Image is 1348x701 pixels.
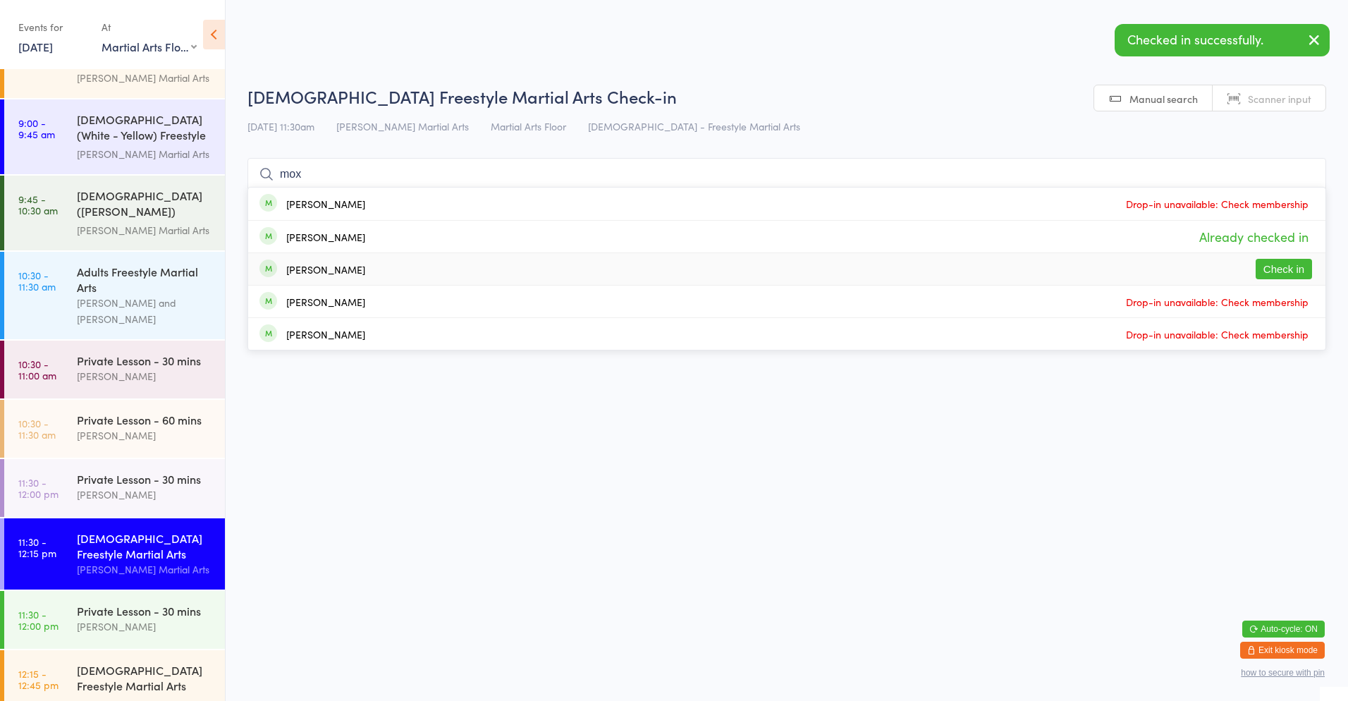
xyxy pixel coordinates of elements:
div: [PERSON_NAME] [286,198,365,209]
div: Private Lesson - 60 mins [77,412,213,427]
time: 10:30 - 11:30 am [18,417,56,440]
div: [PERSON_NAME] [77,427,213,444]
span: [DEMOGRAPHIC_DATA] - Freestyle Martial Arts [588,119,800,133]
time: 9:00 - 9:45 am [18,117,55,140]
div: Private Lesson - 30 mins [77,353,213,368]
time: 12:15 - 12:45 pm [18,668,59,690]
a: 11:30 -12:00 pmPrivate Lesson - 30 mins[PERSON_NAME] [4,591,225,649]
span: Manual search [1129,92,1198,106]
div: [PERSON_NAME] [286,231,365,243]
a: 9:45 -10:30 am[DEMOGRAPHIC_DATA] ([PERSON_NAME]) Freestyle Martial Arts[PERSON_NAME] Martial Arts [4,176,225,250]
time: 10:30 - 11:30 am [18,269,56,292]
h2: [DEMOGRAPHIC_DATA] Freestyle Martial Arts Check-in [247,85,1326,108]
button: Auto-cycle: ON [1242,621,1325,638]
div: Events for [18,16,87,39]
time: 11:30 - 12:00 pm [18,609,59,631]
span: Drop-in unavailable: Check membership [1122,291,1312,312]
div: [DEMOGRAPHIC_DATA] ([PERSON_NAME]) Freestyle Martial Arts [77,188,213,222]
span: [DATE] 11:30am [247,119,314,133]
div: [PERSON_NAME] [77,487,213,503]
div: Private Lesson - 30 mins [77,603,213,618]
a: 9:00 -9:45 am[DEMOGRAPHIC_DATA] (White - Yellow) Freestyle Martial Arts[PERSON_NAME] Martial Arts [4,99,225,174]
time: 11:30 - 12:15 pm [18,536,56,559]
button: how to secure with pin [1241,668,1325,678]
span: Already checked in [1196,224,1312,249]
button: Check in [1256,259,1312,279]
div: [PERSON_NAME] [286,264,365,275]
div: Adults Freestyle Martial Arts [77,264,213,295]
div: [PERSON_NAME] and [PERSON_NAME] [77,295,213,327]
div: At [102,16,197,39]
div: [DEMOGRAPHIC_DATA] Freestyle Martial Arts (Little Heroes) [77,662,213,697]
input: Search [247,158,1326,190]
a: 11:30 -12:00 pmPrivate Lesson - 30 mins[PERSON_NAME] [4,459,225,517]
a: 11:30 -12:15 pm[DEMOGRAPHIC_DATA] Freestyle Martial Arts[PERSON_NAME] Martial Arts [4,518,225,590]
div: [PERSON_NAME] Martial Arts [77,561,213,578]
div: [PERSON_NAME] [286,296,365,307]
div: [DEMOGRAPHIC_DATA] Freestyle Martial Arts [77,530,213,561]
a: 10:30 -11:30 amAdults Freestyle Martial Arts[PERSON_NAME] and [PERSON_NAME] [4,252,225,339]
time: 11:30 - 12:00 pm [18,477,59,499]
button: Exit kiosk mode [1240,642,1325,659]
div: [PERSON_NAME] Martial Arts [77,222,213,238]
time: 9:45 - 10:30 am [18,193,58,216]
div: Checked in successfully. [1115,24,1330,56]
span: Drop-in unavailable: Check membership [1122,324,1312,345]
a: 10:30 -11:30 amPrivate Lesson - 60 mins[PERSON_NAME] [4,400,225,458]
a: [DATE] [18,39,53,54]
div: Private Lesson - 30 mins [77,471,213,487]
span: Drop-in unavailable: Check membership [1122,193,1312,214]
div: [PERSON_NAME] Martial Arts [77,70,213,86]
div: [PERSON_NAME] [286,329,365,340]
div: [PERSON_NAME] [77,368,213,384]
div: [PERSON_NAME] [77,618,213,635]
a: 10:30 -11:00 amPrivate Lesson - 30 mins[PERSON_NAME] [4,341,225,398]
span: [PERSON_NAME] Martial Arts [336,119,469,133]
div: [PERSON_NAME] Martial Arts [77,146,213,162]
div: [DEMOGRAPHIC_DATA] (White - Yellow) Freestyle Martial Arts [77,111,213,146]
time: 10:30 - 11:00 am [18,358,56,381]
span: Scanner input [1248,92,1311,106]
div: Martial Arts Floor [102,39,197,54]
span: Martial Arts Floor [491,119,566,133]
